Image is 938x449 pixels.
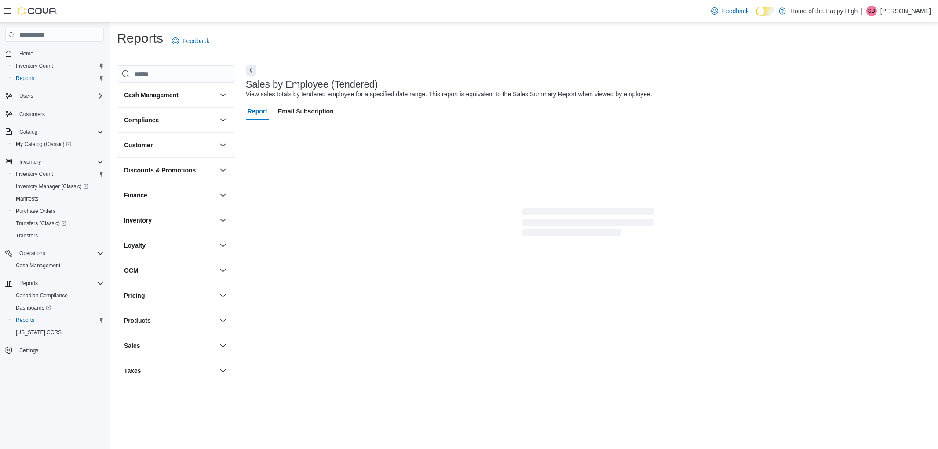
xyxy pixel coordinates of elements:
[2,107,107,120] button: Customers
[9,217,107,230] a: Transfers (Classic)
[12,315,38,325] a: Reports
[9,302,107,314] a: Dashboards
[124,216,152,225] h3: Inventory
[19,92,33,99] span: Users
[16,109,48,120] a: Customers
[522,210,654,238] span: Loading
[9,259,107,272] button: Cash Management
[2,126,107,138] button: Catalog
[12,193,42,204] a: Manifests
[9,205,107,217] button: Purchase Orders
[124,366,141,375] h3: Taxes
[19,280,38,287] span: Reports
[19,158,41,165] span: Inventory
[9,168,107,180] button: Inventory Count
[19,347,38,354] span: Settings
[9,193,107,205] button: Manifests
[5,44,104,380] nav: Complex example
[16,62,53,69] span: Inventory Count
[16,329,62,336] span: [US_STATE] CCRS
[246,65,256,76] button: Next
[790,6,858,16] p: Home of the Happy High
[218,290,228,301] button: Pricing
[16,345,104,356] span: Settings
[2,247,107,259] button: Operations
[12,73,38,84] a: Reports
[9,230,107,242] button: Transfers
[218,190,228,201] button: Finance
[12,218,70,229] a: Transfers (Classic)
[124,241,216,250] button: Loyalty
[16,278,41,288] button: Reports
[19,250,45,257] span: Operations
[12,315,104,325] span: Reports
[124,91,179,99] h3: Cash Management
[19,50,33,57] span: Home
[16,48,37,59] a: Home
[9,138,107,150] a: My Catalog (Classic)
[2,156,107,168] button: Inventory
[124,116,159,124] h3: Compliance
[16,75,34,82] span: Reports
[124,141,216,150] button: Customer
[16,195,38,202] span: Manifests
[124,216,216,225] button: Inventory
[16,157,44,167] button: Inventory
[124,266,216,275] button: OCM
[124,341,140,350] h3: Sales
[16,127,41,137] button: Catalog
[12,303,104,313] span: Dashboards
[19,128,37,135] span: Catalog
[124,191,147,200] h3: Finance
[2,90,107,102] button: Users
[246,79,378,90] h3: Sales by Employee (Tendered)
[16,220,66,227] span: Transfers (Classic)
[9,72,107,84] button: Reports
[124,141,153,150] h3: Customer
[12,206,104,216] span: Purchase Orders
[124,291,145,300] h3: Pricing
[12,206,59,216] a: Purchase Orders
[16,48,104,59] span: Home
[218,265,228,276] button: OCM
[9,326,107,339] button: [US_STATE] CCRS
[16,232,38,239] span: Transfers
[2,344,107,357] button: Settings
[9,180,107,193] a: Inventory Manager (Classic)
[868,6,876,16] span: SD
[117,29,163,47] h1: Reports
[16,304,51,311] span: Dashboards
[16,278,104,288] span: Reports
[12,193,104,204] span: Manifests
[16,183,88,190] span: Inventory Manager (Classic)
[218,115,228,125] button: Compliance
[880,6,931,16] p: [PERSON_NAME]
[722,7,748,15] span: Feedback
[18,7,57,15] img: Cova
[168,32,213,50] a: Feedback
[124,341,216,350] button: Sales
[218,215,228,226] button: Inventory
[866,6,877,16] div: Spencer Dick
[861,6,863,16] p: |
[124,316,151,325] h3: Products
[218,165,228,175] button: Discounts & Promotions
[12,290,71,301] a: Canadian Compliance
[12,181,92,192] a: Inventory Manager (Classic)
[16,345,42,356] a: Settings
[218,140,228,150] button: Customer
[2,47,107,60] button: Home
[9,289,107,302] button: Canadian Compliance
[16,91,36,101] button: Users
[12,260,64,271] a: Cash Management
[12,169,104,179] span: Inventory Count
[16,262,60,269] span: Cash Management
[218,340,228,351] button: Sales
[12,181,104,192] span: Inventory Manager (Classic)
[12,61,104,71] span: Inventory Count
[12,73,104,84] span: Reports
[9,60,107,72] button: Inventory Count
[12,230,41,241] a: Transfers
[12,230,104,241] span: Transfers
